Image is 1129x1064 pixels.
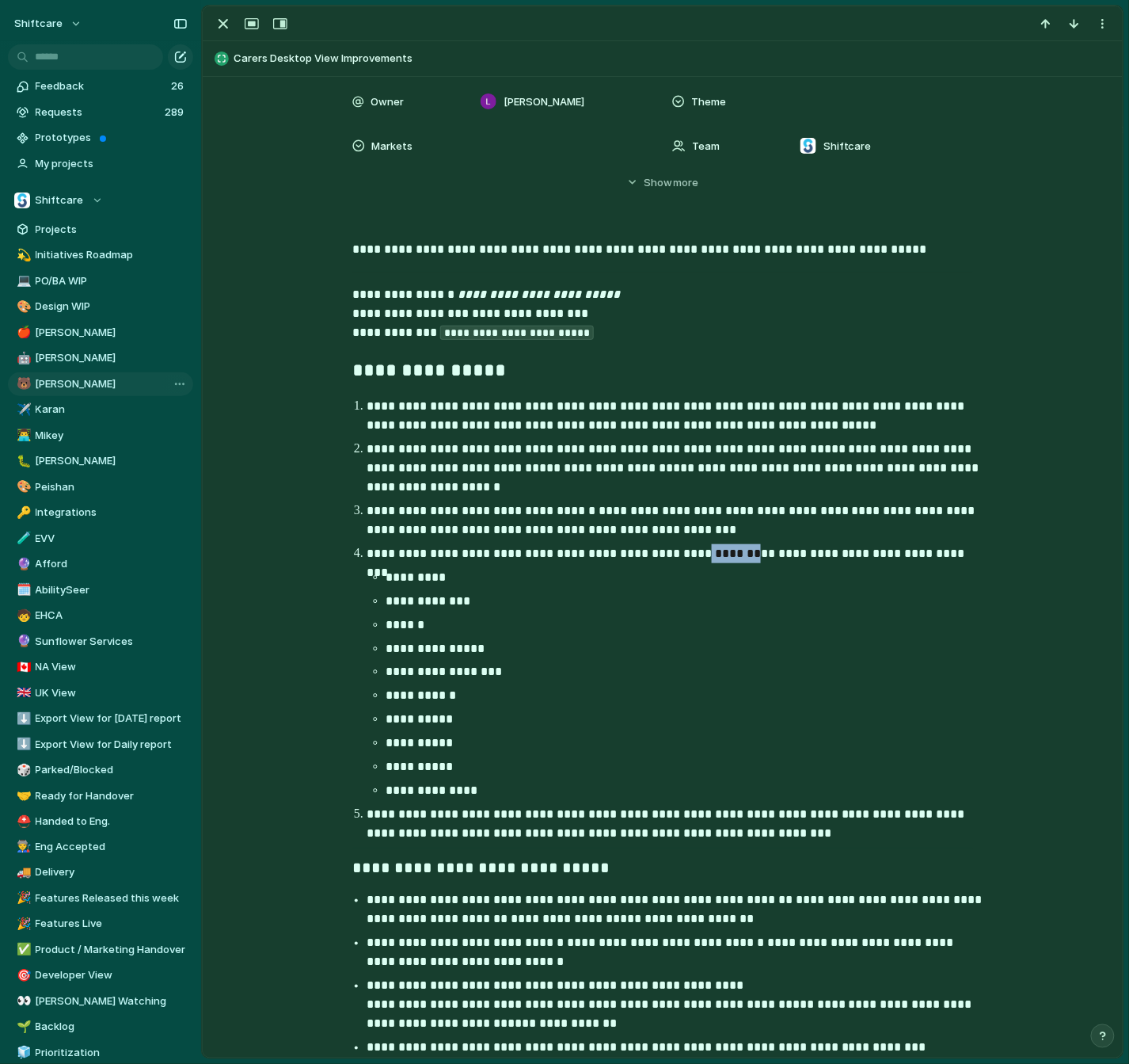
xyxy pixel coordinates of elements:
span: Product / Marketing Handover [36,943,188,959]
div: 🐛 [17,452,28,471]
span: [PERSON_NAME] Watching [36,994,188,1010]
button: 🎨 [14,479,30,495]
a: My projects [8,152,193,176]
div: ⬇️ [17,710,28,728]
div: 👨‍🏭 [17,838,28,856]
a: 🐻[PERSON_NAME] [8,372,193,396]
button: 🔮 [14,634,30,650]
div: 🌱 [17,1019,28,1037]
div: 🇨🇦 [17,658,28,677]
button: 🧪 [14,531,30,547]
span: Initiatives Roadmap [36,247,188,263]
span: Carers Desktop View Improvements [234,51,1116,67]
a: Prototypes [8,126,193,150]
span: Export View for [DATE] report [36,711,188,726]
span: Delivery [36,865,188,881]
div: 🤝Ready for Handover [8,784,193,808]
button: 👀 [14,994,30,1010]
button: 🎲 [14,762,30,778]
span: Ready for Handover [36,788,188,804]
div: ⛑️ [17,813,28,831]
button: 💫 [14,247,30,263]
div: 🎯 [17,967,28,986]
span: [PERSON_NAME] [504,94,584,110]
div: ✈️Karan [8,398,193,421]
a: 🍎[PERSON_NAME] [8,321,193,345]
a: 👀[PERSON_NAME] Watching [8,990,193,1014]
div: 🌱Backlog [8,1016,193,1039]
button: ✈️ [14,402,30,418]
button: 🎨 [14,299,30,315]
a: Requests289 [8,101,193,124]
a: 💻PO/BA WIP [8,269,193,293]
button: 👨‍💻 [14,428,30,444]
a: 🔮Sunflower Services [8,630,193,654]
span: Sunflower Services [36,634,188,650]
span: Prioritization [36,1046,188,1062]
a: 🎨Peishan [8,475,193,499]
button: 🤝 [14,788,30,804]
a: 🚚Delivery [8,861,193,885]
button: 🧒 [14,608,30,624]
button: 🍎 [14,325,30,341]
a: 🧪EVV [8,527,193,551]
a: 🎉Features Released this week [8,887,193,911]
div: 🍎 [17,323,28,341]
a: 🔮Afford [8,552,193,576]
span: Markets [371,139,412,154]
div: 🤝 [17,787,28,805]
span: NA View [36,659,188,675]
a: 🇬🇧UK View [8,681,193,705]
button: ✅ [14,943,30,959]
a: 💫Initiatives Roadmap [8,243,193,267]
button: 🔑 [14,505,30,521]
div: 🗓️ [17,581,28,599]
span: Developer View [36,968,188,984]
button: 🚚 [14,865,30,881]
div: ⬇️ [17,735,28,753]
a: 🇨🇦NA View [8,655,193,679]
span: Design WIP [36,299,188,315]
div: 👨‍🏭Eng Accepted [8,836,193,860]
button: 🤖 [14,350,30,366]
button: 💻 [14,273,30,289]
div: 🧒EHCA [8,604,193,627]
button: Shiftcare [8,189,193,212]
span: Requests [36,105,160,120]
a: 🤖[PERSON_NAME] [8,346,193,370]
a: ✅Product / Marketing Handover [8,939,193,963]
div: 🤖 [17,349,28,368]
span: Shiftcare [823,139,872,154]
button: 🇨🇦 [14,659,30,675]
div: 🎨 [17,298,28,316]
div: ✅ [17,941,28,959]
button: 🗓️ [14,582,30,598]
span: Peishan [36,479,188,495]
a: ⬇️Export View for Daily report [8,733,193,757]
span: Export View for Daily report [36,737,188,753]
div: 👨‍💻 [17,426,28,444]
div: 💻 [17,272,28,290]
a: 🎨Design WIP [8,295,193,318]
button: Showmore [352,168,973,196]
button: 🎉 [14,917,30,932]
span: EVV [36,531,188,547]
span: 289 [165,105,187,120]
span: Owner [371,94,404,110]
span: Features Released this week [36,891,188,907]
div: ⬇️Export View for [DATE] report [8,707,193,730]
div: 👨‍💻Mikey [8,424,193,448]
span: [PERSON_NAME] [36,325,188,341]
